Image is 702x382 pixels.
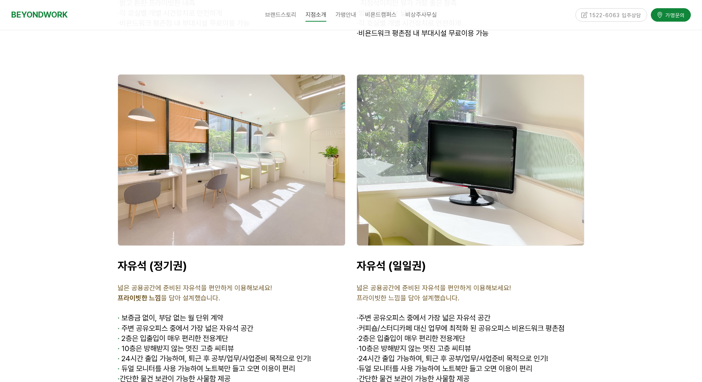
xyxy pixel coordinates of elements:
[118,324,119,333] strong: ·
[357,344,471,353] span: 10층은 방해받지 않는 멋진 고층 씨티뷰
[118,284,272,292] span: 넓은 공용공간에 준비된 자유석을 편안하게 이용해보세요!
[357,29,358,38] strong: ·
[357,364,358,373] strong: ·
[121,313,223,322] span: 보증금 없이, 부담 없는 월 단위 계약
[118,324,253,333] span: 주변 공유오피스 중에서 가장 넓은 자유석 공간
[358,313,490,322] span: 주변 공유오피스 중에서 가장 넓은 자유석 공간
[663,10,685,18] span: 가맹문의
[11,8,68,22] a: BEYONDWORK
[357,344,358,353] strong: ·
[335,11,356,18] span: 가맹안내
[118,364,295,373] span: 듀얼 모니터를 사용 가능하여 노트북만 들고 오면 이용이 편리
[118,334,119,343] strong: ·
[118,294,220,302] span: 을 담아 설계했습니다.
[357,334,465,343] span: 2층은 입출입이 매우 편리한 전용계단
[118,334,228,343] span: 2층은 입출입이 매우 편리한 전용계단
[118,354,119,363] strong: ·
[118,364,119,373] strong: ·
[357,324,358,333] strong: ·
[406,11,437,18] span: 비상주사무실
[118,344,234,353] span: 10층은 방해받지 않는 멋진 고층 씨티뷰
[118,294,161,302] strong: 프라이빗한 느낌
[357,29,488,38] span: 비욘드워크 평촌점 내 부대시설 무료이용 가능
[357,334,358,343] strong: ·
[118,344,119,353] strong: ·
[357,364,532,373] span: 듀얼 모니터를 사용 가능하여 노트북만 들고 오면 이용이 편리
[261,6,301,24] a: 브랜드스토리
[301,6,331,24] a: 지점소개
[357,354,358,363] strong: ·
[357,294,459,302] span: 프라이빗한 느낌을 담아 설계했습니다.
[305,9,326,22] span: 지점소개
[331,6,361,24] a: 가맹안내
[651,7,691,20] a: 가맹문의
[118,259,187,272] span: 자유석 (정기권)
[357,354,548,363] span: 24시간 출입 가능하여, 퇴근 후 공부/업무/사업준비 목적으로 인기!
[365,11,397,18] span: 비욘드캠퍼스
[118,354,311,363] span: 24시간 출입 가능하여, 퇴근 후 공부/업무/사업준비 목적으로 인기!
[357,259,426,272] span: 자유석 (일일권)
[357,324,565,333] span: 커피숍/스터디카페 대신 업무에 최적화 된 공유오피스 비욘드워크 평촌점
[118,313,119,322] strong: ·
[401,6,441,24] a: 비상주사무실
[361,6,401,24] a: 비욘드캠퍼스
[265,11,296,18] span: 브랜드스토리
[357,284,511,292] span: 넓은 공용공간에 준비된 자유석을 편안하게 이용해보세요!
[357,313,358,322] span: ·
